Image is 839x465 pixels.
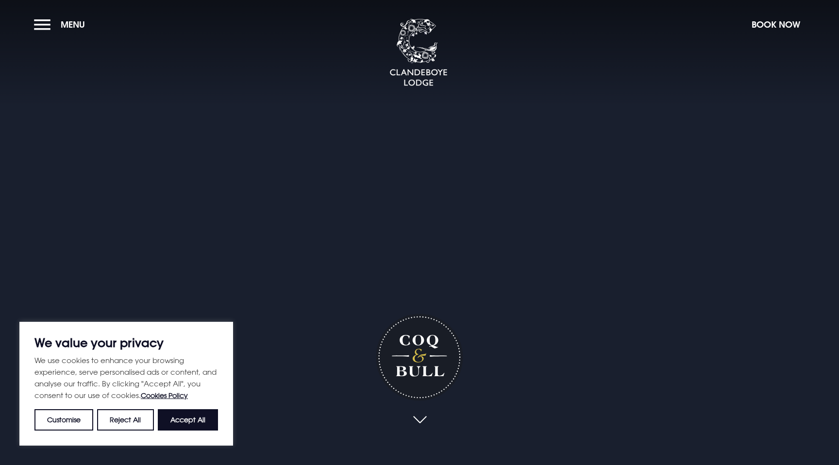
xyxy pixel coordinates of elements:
span: Menu [61,19,85,30]
button: Accept All [158,409,218,431]
button: Customise [34,409,93,431]
div: We value your privacy [19,322,233,446]
a: Cookies Policy [141,391,188,399]
button: Reject All [97,409,153,431]
p: We value your privacy [34,337,218,349]
img: Clandeboye Lodge [389,19,448,87]
button: Menu [34,14,90,35]
button: Book Now [747,14,805,35]
p: We use cookies to enhance your browsing experience, serve personalised ads or content, and analys... [34,354,218,401]
h1: Coq & Bull [376,314,463,400]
